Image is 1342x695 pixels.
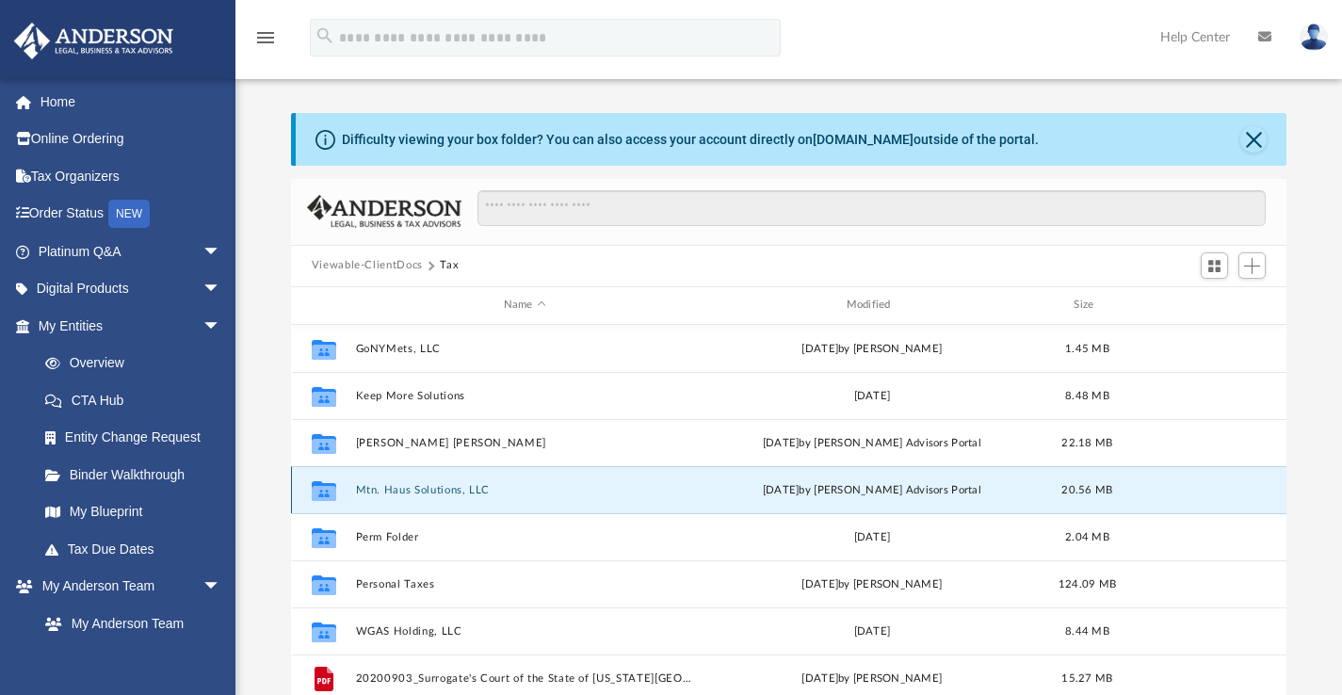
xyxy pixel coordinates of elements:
div: [DATE] by [PERSON_NAME] [703,670,1042,687]
button: Viewable-ClientDocs [312,257,423,274]
span: arrow_drop_down [202,568,240,606]
i: menu [254,26,277,49]
button: WGAS Holding, LLC [355,624,694,637]
span: 15.27 MB [1061,672,1112,683]
button: 20200903_Surrogate's Court of the State of [US_STATE][GEOGRAPHIC_DATA] ([DATE]).pdf [355,671,694,684]
a: Overview [26,345,250,382]
button: GoNYMets, LLC [355,342,694,354]
a: My Anderson Teamarrow_drop_down [13,568,240,606]
div: Modified [702,297,1041,314]
div: [DATE] [703,387,1042,404]
div: id [1133,297,1265,314]
a: [DOMAIN_NAME] [813,132,914,147]
div: [DATE] by [PERSON_NAME] [703,340,1042,357]
span: 124.09 MB [1059,578,1116,589]
span: 2.04 MB [1065,531,1109,541]
button: Tax [440,257,459,274]
i: search [315,25,335,46]
div: id [299,297,347,314]
span: 8.44 MB [1065,625,1109,636]
button: Perm Folder [355,530,694,542]
button: Add [1238,252,1267,279]
a: Order StatusNEW [13,195,250,234]
span: 20.56 MB [1061,484,1112,494]
div: [DATE] by [PERSON_NAME] [703,575,1042,592]
button: [PERSON_NAME] [PERSON_NAME] [355,436,694,448]
a: Online Ordering [13,121,250,158]
span: arrow_drop_down [202,233,240,271]
span: 22.18 MB [1061,437,1112,447]
div: Size [1049,297,1124,314]
a: menu [254,36,277,49]
div: NEW [108,200,150,228]
div: Name [354,297,693,314]
a: Tax Due Dates [26,530,250,568]
button: Switch to Grid View [1201,252,1229,279]
div: [DATE] by [PERSON_NAME] Advisors Portal [703,434,1042,451]
a: My Blueprint [26,493,240,531]
div: [DATE] [703,622,1042,639]
div: Difficulty viewing your box folder? You can also access your account directly on outside of the p... [342,130,1039,150]
span: arrow_drop_down [202,307,240,346]
span: arrow_drop_down [202,270,240,309]
button: Mtn. Haus Solutions, LLC [355,483,694,495]
a: Entity Change Request [26,419,250,457]
a: My Entitiesarrow_drop_down [13,307,250,345]
button: Close [1240,126,1267,153]
div: [DATE] by [PERSON_NAME] Advisors Portal [703,481,1042,498]
button: Personal Taxes [355,577,694,590]
a: CTA Hub [26,381,250,419]
a: Binder Walkthrough [26,456,250,493]
img: User Pic [1300,24,1328,51]
span: 8.48 MB [1065,390,1109,400]
button: Keep More Solutions [355,389,694,401]
span: 1.45 MB [1065,343,1109,353]
a: My Anderson Team [26,605,231,642]
div: [DATE] [703,528,1042,545]
a: Home [13,83,250,121]
img: Anderson Advisors Platinum Portal [8,23,179,59]
a: Tax Organizers [13,157,250,195]
a: Platinum Q&Aarrow_drop_down [13,233,250,270]
input: Search files and folders [477,190,1266,226]
a: Digital Productsarrow_drop_down [13,270,250,308]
